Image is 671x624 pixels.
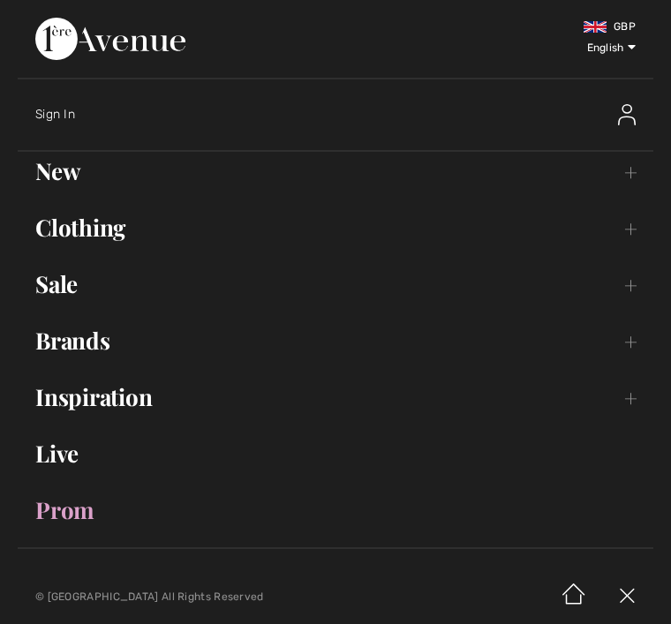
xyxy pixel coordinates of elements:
[600,569,653,624] img: X
[35,18,185,60] img: 1ère Avenue
[18,491,653,530] a: Prom
[18,321,653,360] a: Brands
[396,18,636,35] div: GBP
[35,86,653,143] a: Sign InSign In
[618,104,636,125] img: Sign In
[18,152,653,191] a: New
[35,107,75,122] span: Sign In
[547,569,600,624] img: Home
[18,208,653,247] a: Clothing
[41,12,78,28] span: Chat
[35,590,396,603] p: © [GEOGRAPHIC_DATA] All Rights Reserved
[18,378,653,417] a: Inspiration
[18,265,653,304] a: Sale
[18,434,653,473] a: Live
